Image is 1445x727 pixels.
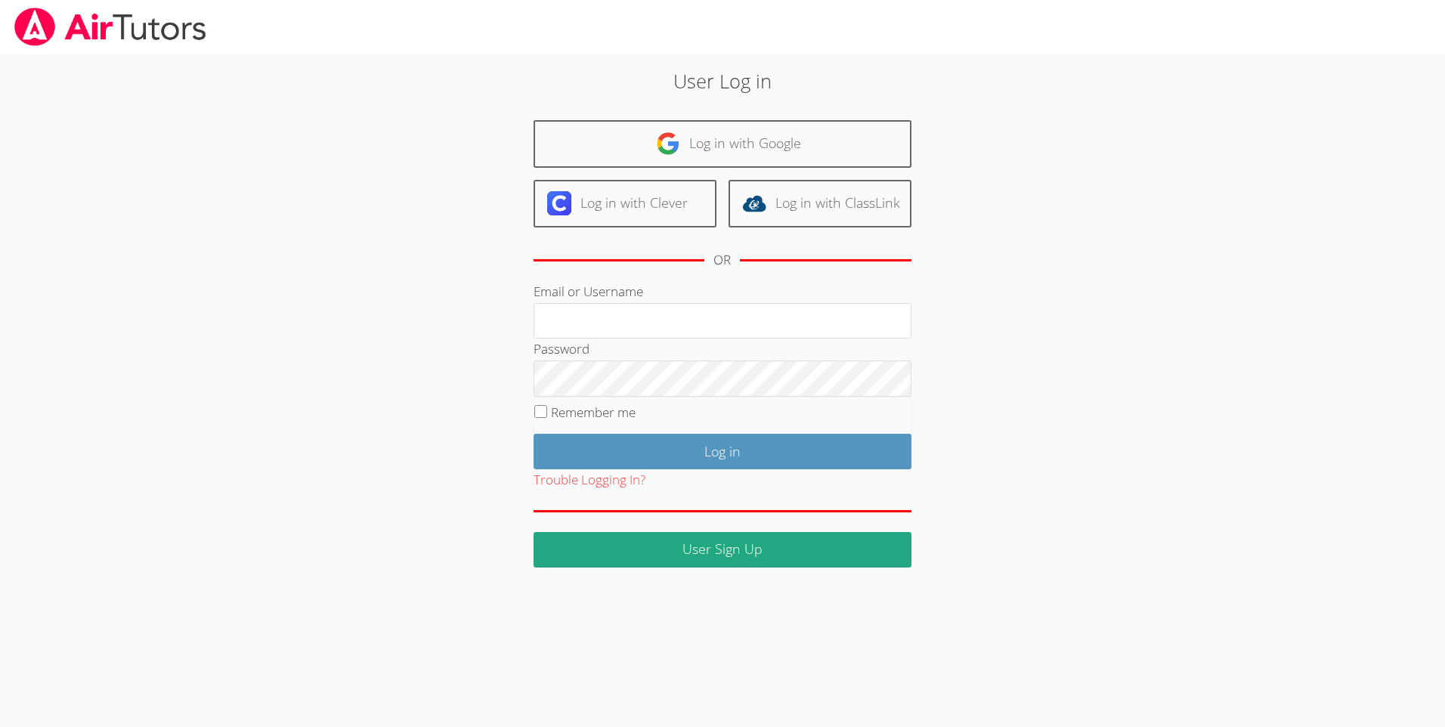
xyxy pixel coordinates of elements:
a: Log in with ClassLink [729,180,911,227]
img: clever-logo-6eab21bc6e7a338710f1a6ff85c0baf02591cd810cc4098c63d3a4b26e2feb20.svg [547,191,571,215]
img: google-logo-50288ca7cdecda66e5e0955fdab243c47b7ad437acaf1139b6f446037453330a.svg [656,131,680,156]
label: Password [534,340,589,357]
button: Trouble Logging In? [534,469,645,491]
h2: User Log in [333,67,1112,95]
div: OR [713,249,731,271]
a: Log in with Clever [534,180,716,227]
label: Email or Username [534,283,643,300]
img: classlink-logo-d6bb404cc1216ec64c9a2012d9dc4662098be43eaf13dc465df04b49fa7ab582.svg [742,191,766,215]
a: Log in with Google [534,120,911,168]
input: Log in [534,434,911,469]
a: User Sign Up [534,532,911,568]
img: airtutors_banner-c4298cdbf04f3fff15de1276eac7730deb9818008684d7c2e4769d2f7ddbe033.png [13,8,208,46]
label: Remember me [551,404,636,421]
